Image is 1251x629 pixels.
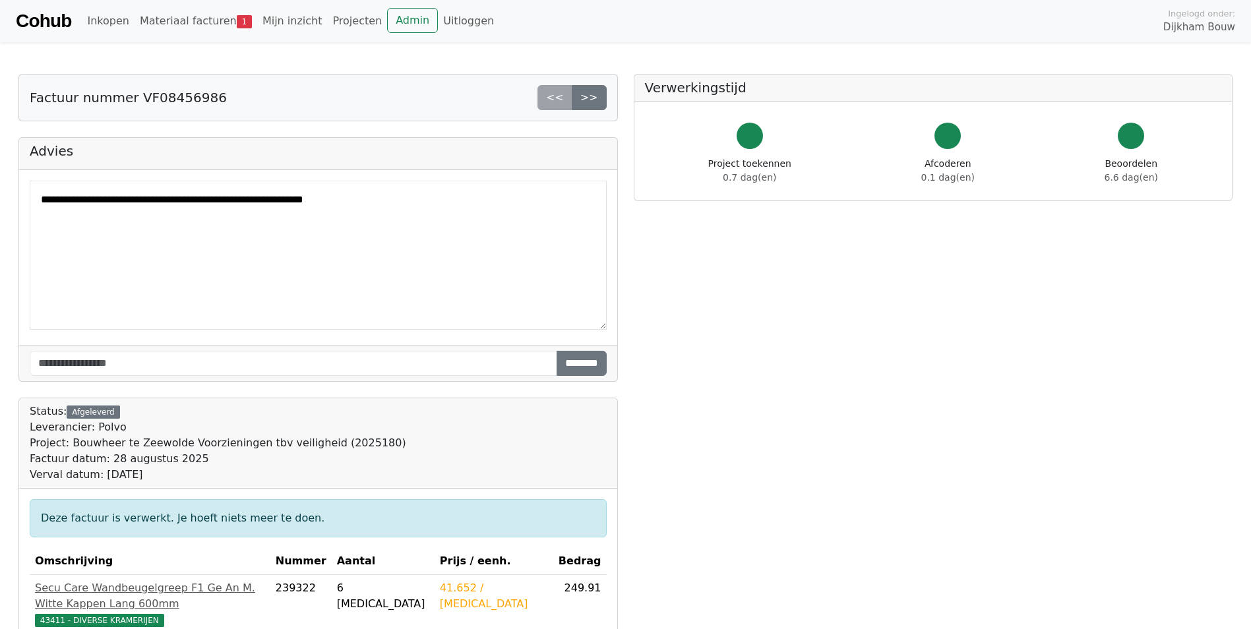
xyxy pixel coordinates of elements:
span: 0.7 dag(en) [723,172,776,183]
span: 1 [237,15,252,28]
a: Secu Care Wandbeugelgreep F1 Ge An M. Witte Kappen Lang 600mm43411 - DIVERSE KRAMERIJEN [35,580,265,628]
a: Cohub [16,5,71,37]
div: Factuur datum: 28 augustus 2025 [30,451,406,467]
div: 6 [MEDICAL_DATA] [337,580,429,612]
a: Projecten [327,8,387,34]
span: Ingelogd onder: [1168,7,1235,20]
div: Deze factuur is verwerkt. Je hoeft niets meer te doen. [30,499,607,537]
span: 6.6 dag(en) [1105,172,1158,183]
a: Inkopen [82,8,134,34]
th: Omschrijving [30,548,270,575]
a: Mijn inzicht [257,8,328,34]
div: Project: Bouwheer te Zeewolde Voorzieningen tbv veiligheid (2025180) [30,435,406,451]
div: Leverancier: Polvo [30,419,406,435]
div: 41.652 / [MEDICAL_DATA] [440,580,548,612]
th: Bedrag [553,548,607,575]
th: Nummer [270,548,332,575]
h5: Verwerkingstijd [645,80,1222,96]
span: 0.1 dag(en) [921,172,975,183]
h5: Factuur nummer VF08456986 [30,90,227,105]
a: Admin [387,8,438,33]
h5: Advies [30,143,607,159]
div: Beoordelen [1105,157,1158,185]
div: Afgeleverd [67,405,119,419]
a: >> [572,85,607,110]
a: Materiaal facturen1 [135,8,257,34]
div: Verval datum: [DATE] [30,467,406,483]
div: Secu Care Wandbeugelgreep F1 Ge An M. Witte Kappen Lang 600mm [35,580,265,612]
th: Prijs / eenh. [435,548,553,575]
th: Aantal [332,548,435,575]
span: 43411 - DIVERSE KRAMERIJEN [35,614,164,627]
span: Dijkham Bouw [1163,20,1235,35]
a: Uitloggen [438,8,499,34]
div: Status: [30,404,406,483]
div: Project toekennen [708,157,791,185]
div: Afcoderen [921,157,975,185]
